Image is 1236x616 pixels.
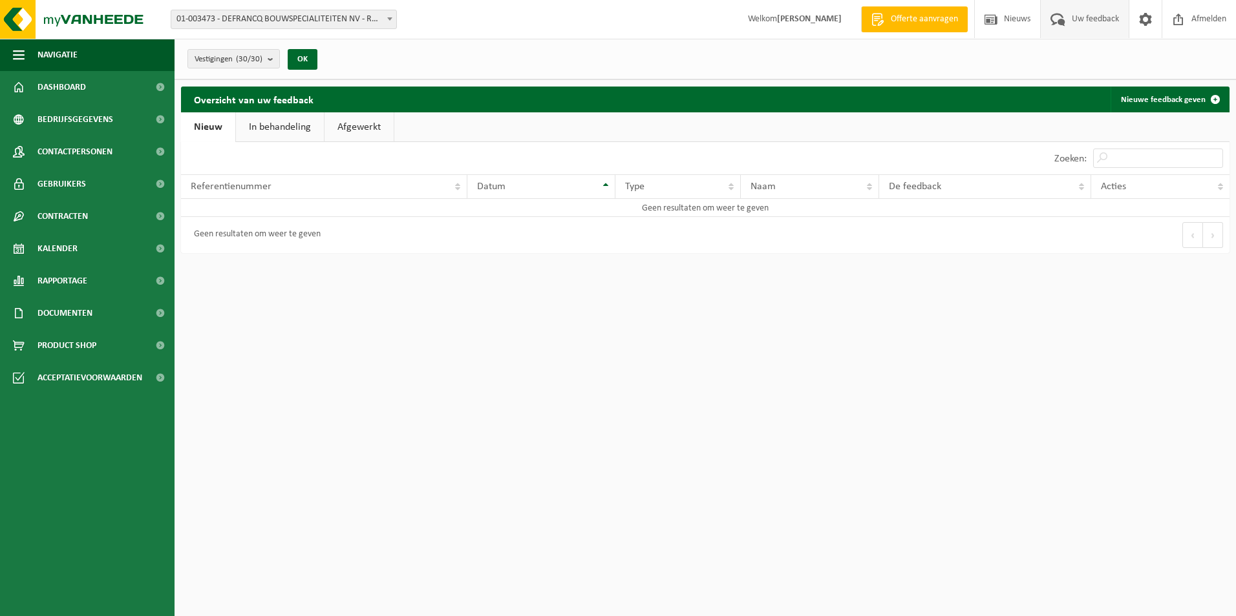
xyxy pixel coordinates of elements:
span: Naam [751,181,776,192]
span: Rapportage [37,265,87,297]
span: Contracten [37,200,88,232]
span: Contactpersonen [37,136,112,168]
a: Afgewerkt [325,112,394,142]
a: Nieuwe feedback geven [1111,87,1228,112]
span: 01-003473 - DEFRANCQ BOUWSPECIALITEITEN NV - ROESELARE [171,10,397,29]
span: Type [625,181,645,192]
span: Vestigingen [195,50,262,69]
strong: [PERSON_NAME] [777,14,842,24]
a: Offerte aanvragen [861,6,968,32]
button: Next [1203,222,1223,248]
span: Documenten [37,297,92,329]
a: Nieuw [181,112,235,142]
span: Product Shop [37,329,96,362]
a: In behandeling [236,112,324,142]
span: Datum [477,181,506,192]
td: Geen resultaten om weer te geven [181,199,1230,217]
span: Referentienummer [191,181,272,192]
button: OK [288,49,317,70]
h2: Overzicht van uw feedback [181,87,326,112]
span: Offerte aanvragen [888,13,961,26]
span: Gebruikers [37,168,86,200]
span: Bedrijfsgegevens [37,103,113,136]
span: Kalender [37,232,78,265]
span: 01-003473 - DEFRANCQ BOUWSPECIALITEITEN NV - ROESELARE [171,10,396,28]
button: Previous [1182,222,1203,248]
span: Dashboard [37,71,86,103]
span: Acties [1101,181,1126,192]
span: De feedback [889,181,941,192]
span: Acceptatievoorwaarden [37,362,142,394]
span: Navigatie [37,39,78,71]
div: Geen resultaten om weer te geven [187,223,321,247]
button: Vestigingen(30/30) [187,49,280,68]
count: (30/30) [236,55,262,63]
label: Zoeken: [1054,154,1087,164]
